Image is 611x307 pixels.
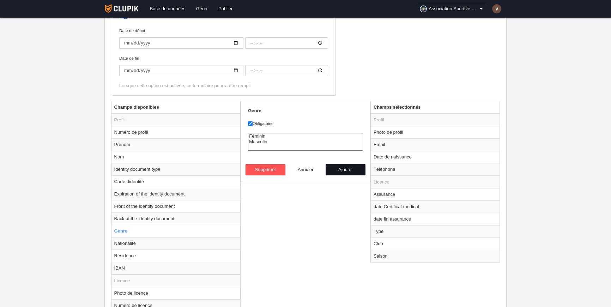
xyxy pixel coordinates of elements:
td: Date de naissance [371,151,500,163]
td: Licence [371,176,500,188]
button: Supprimer [246,164,286,175]
th: Champs sélectionnés [371,101,500,114]
td: Club [371,237,500,250]
td: Nationalité [111,237,241,249]
td: Carte didentité [111,175,241,188]
td: Genre [111,225,241,237]
td: Assurance [371,188,500,200]
td: Identity document type [111,163,241,175]
td: Saison [371,250,500,262]
input: Obligatoire [248,121,253,126]
td: IBAN [111,262,241,275]
option: Féminin [248,133,363,139]
label: Date de début [119,28,328,49]
td: Profil [111,114,241,126]
img: Clupik [105,4,139,13]
td: Front of the identity document [111,200,241,212]
th: Champs disponibles [111,101,241,114]
td: date fin assurance [371,213,500,225]
label: Date de fin [119,55,328,76]
option: Masculin [248,139,363,145]
td: Email [371,138,500,151]
td: Type [371,225,500,237]
td: Licence [111,275,241,287]
a: Association Sportive VLVS [417,3,487,15]
td: Back of the identity document [111,212,241,225]
td: Numéro de profil [111,126,241,138]
strong: Genre [248,108,261,113]
input: Date de fin [119,65,243,76]
td: Téléphone [371,163,500,176]
button: Ajouter [326,164,366,175]
div: Lorsque cette option est activée, ce formulaire pourra être rempli [119,83,328,89]
input: Date de début [245,37,328,49]
input: Date de début [119,37,243,49]
td: Résidence [111,249,241,262]
td: Nom [111,151,241,163]
input: Date de fin [245,65,328,76]
td: Prénom [111,138,241,151]
label: Obligatoire [248,120,363,127]
td: Photo de profil [371,126,500,138]
button: Annuler [285,164,326,175]
img: c2l6ZT0zMHgzMCZmcz05JnRleHQ9ViZiZz02ZDRjNDE%3D.png [492,4,501,13]
td: date Certificat medical [371,200,500,213]
td: Photo de licence [111,287,241,299]
td: Profil [371,114,500,126]
td: Expiration of the identity document [111,188,241,200]
img: OaQD37sQt66q.30x30.jpg [420,5,427,12]
span: Association Sportive VLVS [429,5,478,12]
